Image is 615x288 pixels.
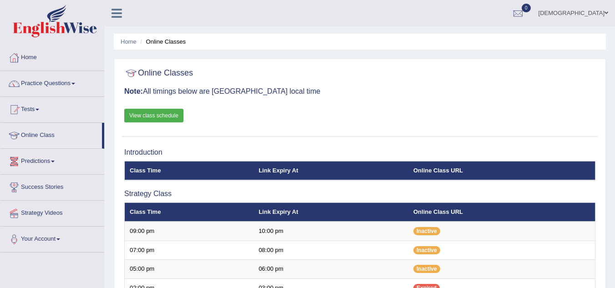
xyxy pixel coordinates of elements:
a: Your Account [0,227,104,249]
td: 09:00 pm [125,222,254,241]
th: Link Expiry At [254,202,408,222]
td: 06:00 pm [254,260,408,279]
th: Online Class URL [408,202,595,222]
a: Online Class [0,123,102,146]
span: Inactive [413,246,440,254]
h2: Online Classes [124,66,193,80]
th: Class Time [125,161,254,180]
a: Home [121,38,137,45]
td: 08:00 pm [254,241,408,260]
h3: Strategy Class [124,190,595,198]
th: Online Class URL [408,161,595,180]
a: Home [0,45,104,68]
th: Class Time [125,202,254,222]
a: View class schedule [124,109,183,122]
li: Online Classes [138,37,186,46]
a: Strategy Videos [0,201,104,223]
span: 0 [522,4,531,12]
a: Tests [0,97,104,120]
b: Note: [124,87,143,95]
a: Predictions [0,149,104,172]
h3: All timings below are [GEOGRAPHIC_DATA] local time [124,87,595,96]
td: 10:00 pm [254,222,408,241]
span: Inactive [413,265,440,273]
td: 05:00 pm [125,260,254,279]
td: 07:00 pm [125,241,254,260]
a: Practice Questions [0,71,104,94]
h3: Introduction [124,148,595,157]
span: Inactive [413,227,440,235]
a: Success Stories [0,175,104,197]
th: Link Expiry At [254,161,408,180]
